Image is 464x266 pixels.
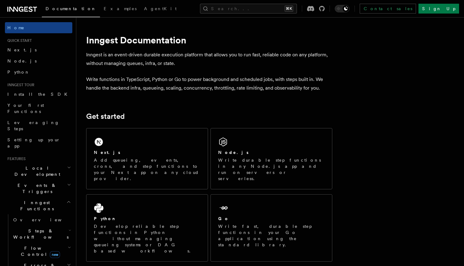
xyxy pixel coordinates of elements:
span: Home [7,25,25,31]
p: Develop reliable step functions in Python without managing queueing systems or DAG based workflows. [94,223,200,254]
p: Add queueing, events, crons, and step functions to your Next app on any cloud provider. [94,157,200,182]
span: Documentation [46,6,96,11]
a: Next.js [5,44,72,55]
a: Home [5,22,72,33]
a: PythonDevelop reliable step functions in Python without managing queueing systems or DAG based wo... [86,194,208,262]
h2: Next.js [94,149,120,155]
h2: Go [218,216,229,222]
a: Python [5,66,72,78]
button: Events & Triggers [5,180,72,197]
button: Toggle dark mode [335,5,350,12]
a: Setting up your app [5,134,72,151]
span: Steps & Workflows [11,228,69,240]
span: Overview [13,217,77,222]
a: Overview [11,214,72,225]
span: Examples [104,6,137,11]
a: Documentation [42,2,100,17]
span: Your first Functions [7,103,44,114]
span: Node.js [7,58,37,63]
a: GoWrite fast, durable step functions in your Go application using the standard library. [210,194,332,262]
button: Steps & Workflows [11,225,72,243]
p: Write fast, durable step functions in your Go application using the standard library. [218,223,325,248]
span: Leveraging Steps [7,120,59,131]
button: Flow Controlnew [11,243,72,260]
kbd: ⌘K [285,6,293,12]
a: Your first Functions [5,100,72,117]
h2: Python [94,216,117,222]
a: Node.jsWrite durable step functions in any Node.js app and run on servers or serverless. [210,128,332,189]
p: Inngest is an event-driven durable execution platform that allows you to run fast, reliable code ... [86,50,332,68]
span: Inngest tour [5,83,34,87]
a: Examples [100,2,140,17]
a: Next.jsAdd queueing, events, crons, and step functions to your Next app on any cloud provider. [86,128,208,189]
span: Events & Triggers [5,182,67,195]
button: Search...⌘K [200,4,297,14]
a: Sign Up [418,4,459,14]
span: Local Development [5,165,67,177]
a: Leveraging Steps [5,117,72,134]
span: new [50,251,60,258]
span: Flow Control [11,245,68,257]
button: Local Development [5,163,72,180]
p: Write durable step functions in any Node.js app and run on servers or serverless. [218,157,325,182]
p: Write functions in TypeScript, Python or Go to power background and scheduled jobs, with steps bu... [86,75,332,92]
a: Install the SDK [5,89,72,100]
button: Inngest Functions [5,197,72,214]
a: Contact sales [360,4,416,14]
a: Get started [86,112,125,121]
span: Next.js [7,47,37,52]
span: Quick start [5,38,32,43]
span: AgentKit [144,6,177,11]
span: Install the SDK [7,92,71,97]
span: Python [7,70,30,75]
h1: Inngest Documentation [86,34,332,46]
a: Node.js [5,55,72,66]
span: Features [5,156,26,161]
span: Setting up your app [7,137,60,148]
a: AgentKit [140,2,180,17]
h2: Node.js [218,149,249,155]
span: Inngest Functions [5,199,66,212]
